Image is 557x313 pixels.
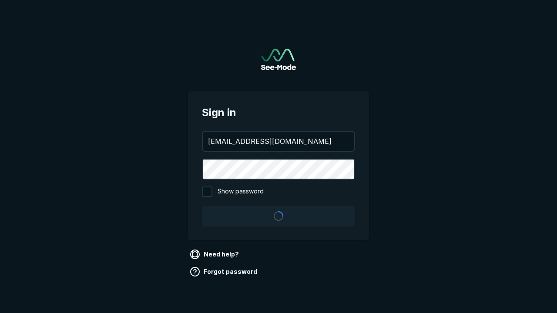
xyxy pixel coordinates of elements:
a: Need help? [188,247,242,261]
a: Forgot password [188,265,261,279]
input: your@email.com [203,132,354,151]
a: Go to sign in [261,49,296,70]
span: Sign in [202,105,355,120]
span: Show password [218,186,264,197]
img: See-Mode Logo [261,49,296,70]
